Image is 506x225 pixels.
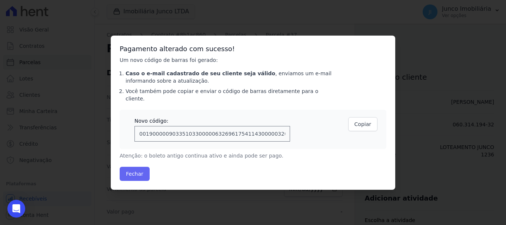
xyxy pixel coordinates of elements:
li: Você também pode copiar e enviar o código de barras diretamente para o cliente. [126,87,333,102]
strong: Caso o e-mail cadastrado de seu cliente seja válido [126,70,275,76]
input: 00190000090335103300000632696175411430000032086 [134,126,290,142]
div: Open Intercom Messenger [7,200,25,218]
button: Fechar [120,167,150,181]
p: Um novo código de barras foi gerado: [120,56,333,64]
li: , enviamos um e-mail informando sobre a atualização. [126,70,333,85]
div: Novo código: [134,117,290,125]
h3: Pagamento alterado com sucesso! [120,44,386,53]
button: Copiar [348,117,377,131]
p: Atenção: o boleto antigo continua ativo e ainda pode ser pago. [120,152,333,159]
